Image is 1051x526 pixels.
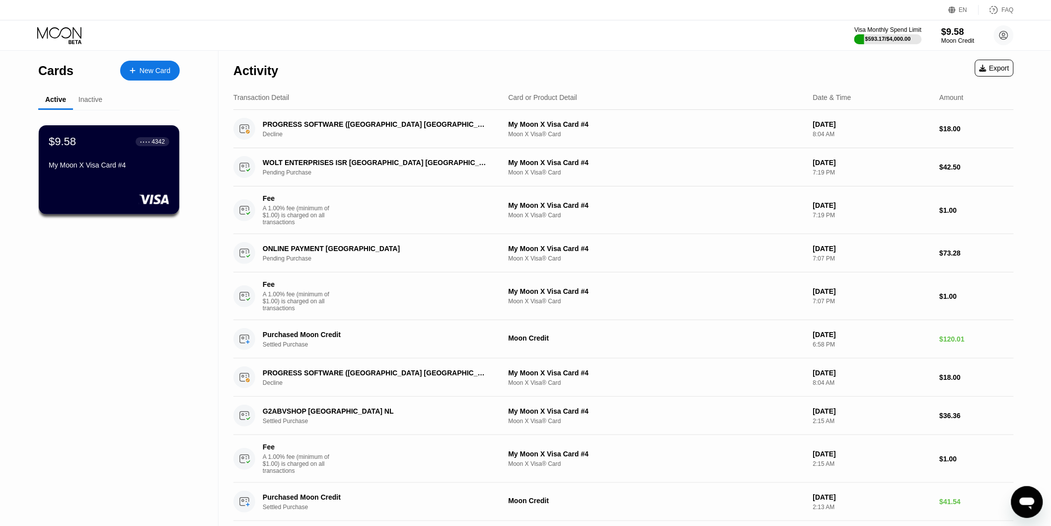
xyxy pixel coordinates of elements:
div: G2ABVSHOP [GEOGRAPHIC_DATA] NLSettled PurchaseMy Moon X Visa Card #4Moon X Visa® Card[DATE]2:15 A... [233,397,1014,435]
div: FeeA 1.00% fee (minimum of $1.00) is charged on all transactionsMy Moon X Visa Card #4Moon X Visa... [233,272,1014,320]
div: Amount [940,93,964,101]
div: Purchased Moon CreditSettled PurchaseMoon Credit[DATE]2:13 AM$41.54 [233,483,1014,521]
div: Moon X Visa® Card [509,379,805,386]
div: PROGRESS SOFTWARE ([GEOGRAPHIC_DATA] [GEOGRAPHIC_DATA]DeclineMy Moon X Visa Card #4Moon X Visa® C... [233,358,1014,397]
div: My Moon X Visa Card #4 [509,120,805,128]
div: [DATE] [813,369,932,377]
div: Moon X Visa® Card [509,298,805,305]
div: Moon X Visa® Card [509,169,805,176]
div: Moon X Visa® Card [509,418,805,425]
div: $9.58Moon Credit [941,26,975,44]
div: 6:58 PM [813,341,932,348]
div: 2:15 AM [813,460,932,467]
div: WOLT ENTERPRISES ISR [GEOGRAPHIC_DATA] [GEOGRAPHIC_DATA] [263,159,486,167]
div: $1.00 [940,206,1014,214]
div: New Card [120,61,180,81]
div: Visa Monthly Spend Limit$593.17/$4,000.00 [854,26,921,44]
div: My Moon X Visa Card #4 [509,245,805,253]
div: 2:13 AM [813,504,932,511]
div: FeeA 1.00% fee (minimum of $1.00) is charged on all transactionsMy Moon X Visa Card #4Moon X Visa... [233,186,1014,234]
div: [DATE] [813,407,932,415]
div: [DATE] [813,120,932,128]
div: My Moon X Visa Card #4 [509,407,805,415]
div: 4342 [151,138,165,145]
div: $1.00 [940,455,1014,463]
div: EN [959,6,968,13]
div: FeeA 1.00% fee (minimum of $1.00) is charged on all transactionsMy Moon X Visa Card #4Moon X Visa... [233,435,1014,483]
div: PROGRESS SOFTWARE ([GEOGRAPHIC_DATA] [GEOGRAPHIC_DATA] [263,369,486,377]
div: FAQ [1002,6,1014,13]
div: 7:19 PM [813,169,932,176]
div: Fee [263,194,332,202]
div: Fee [263,280,332,288]
div: Activity [233,64,278,78]
div: Active [45,95,66,103]
div: Cards [38,64,74,78]
div: ONLINE PAYMENT [GEOGRAPHIC_DATA]Pending PurchaseMy Moon X Visa Card #4Moon X Visa® Card[DATE]7:07... [233,234,1014,272]
div: Decline [263,131,503,138]
div: EN [949,5,979,15]
div: $42.50 [940,163,1014,171]
div: $18.00 [940,125,1014,133]
div: A 1.00% fee (minimum of $1.00) is charged on all transactions [263,291,337,312]
div: PROGRESS SOFTWARE ([GEOGRAPHIC_DATA] [GEOGRAPHIC_DATA]DeclineMy Moon X Visa Card #4Moon X Visa® C... [233,110,1014,148]
div: A 1.00% fee (minimum of $1.00) is charged on all transactions [263,453,337,474]
div: [DATE] [813,493,932,501]
div: Decline [263,379,503,386]
div: $593.17 / $4,000.00 [865,36,911,42]
div: Pending Purchase [263,169,503,176]
div: Settled Purchase [263,504,503,511]
div: [DATE] [813,159,932,167]
div: Moon Credit [509,334,805,342]
div: Inactive [78,95,102,103]
div: My Moon X Visa Card #4 [509,159,805,167]
div: My Moon X Visa Card #4 [509,369,805,377]
div: Purchased Moon Credit [263,331,486,339]
div: [DATE] [813,331,932,339]
div: [DATE] [813,450,932,458]
div: Moon X Visa® Card [509,212,805,219]
div: Settled Purchase [263,341,503,348]
div: 7:07 PM [813,255,932,262]
div: 7:07 PM [813,298,932,305]
div: Export [979,64,1009,72]
div: Transaction Detail [233,93,289,101]
div: $41.54 [940,498,1014,506]
div: My Moon X Visa Card #4 [509,287,805,295]
div: [DATE] [813,245,932,253]
div: Moon Credit [509,497,805,505]
div: Visa Monthly Spend Limit [854,26,921,33]
div: Moon X Visa® Card [509,131,805,138]
div: Moon X Visa® Card [509,255,805,262]
div: ONLINE PAYMENT [GEOGRAPHIC_DATA] [263,245,486,253]
div: My Moon X Visa Card #4 [49,161,169,169]
div: $9.58 [941,26,975,37]
div: FAQ [979,5,1014,15]
div: New Card [140,67,170,75]
div: $36.36 [940,412,1014,420]
div: Moon Credit [941,37,975,44]
div: 2:15 AM [813,418,932,425]
div: My Moon X Visa Card #4 [509,201,805,209]
div: Fee [263,443,332,451]
div: My Moon X Visa Card #4 [509,450,805,458]
div: $1.00 [940,292,1014,300]
div: Date & Time [813,93,851,101]
div: 8:04 AM [813,379,932,386]
iframe: Button to launch messaging window [1011,486,1043,518]
div: A 1.00% fee (minimum of $1.00) is charged on all transactions [263,205,337,226]
div: [DATE] [813,287,932,295]
div: WOLT ENTERPRISES ISR [GEOGRAPHIC_DATA] [GEOGRAPHIC_DATA]Pending PurchaseMy Moon X Visa Card #4Moo... [233,148,1014,186]
div: $9.58 [49,135,76,148]
div: 8:04 AM [813,131,932,138]
div: $73.28 [940,249,1014,257]
div: $9.58● ● ● ●4342My Moon X Visa Card #4 [39,125,179,214]
div: Pending Purchase [263,255,503,262]
div: ● ● ● ● [140,140,150,143]
div: Purchased Moon CreditSettled PurchaseMoon Credit[DATE]6:58 PM$120.01 [233,320,1014,358]
div: Card or Product Detail [509,93,578,101]
div: 7:19 PM [813,212,932,219]
div: $18.00 [940,373,1014,381]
